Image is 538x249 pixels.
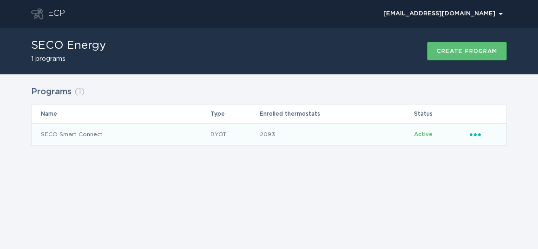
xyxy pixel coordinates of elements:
tr: Table Headers [32,105,506,123]
span: ( 1 ) [74,88,85,96]
div: Create program [437,48,497,54]
td: SECO Smart Connect [32,123,210,145]
td: 2093 [259,123,413,145]
div: Popover menu [379,7,507,21]
th: Enrolled thermostats [259,105,413,123]
th: Status [413,105,469,123]
div: Popover menu [470,129,497,139]
button: Create program [427,42,507,60]
button: Open user account details [379,7,507,21]
h2: 1 programs [31,56,106,62]
td: BYOT [210,123,259,145]
th: Name [32,105,210,123]
span: Active [414,131,433,137]
div: ECP [48,8,65,20]
h1: SECO Energy [31,40,106,51]
th: Type [210,105,259,123]
button: Go to dashboard [31,8,43,20]
div: [EMAIL_ADDRESS][DOMAIN_NAME] [383,11,503,17]
tr: 793132551b304cf1b4ac083fe3d56e20 [32,123,506,145]
h2: Programs [31,84,72,100]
